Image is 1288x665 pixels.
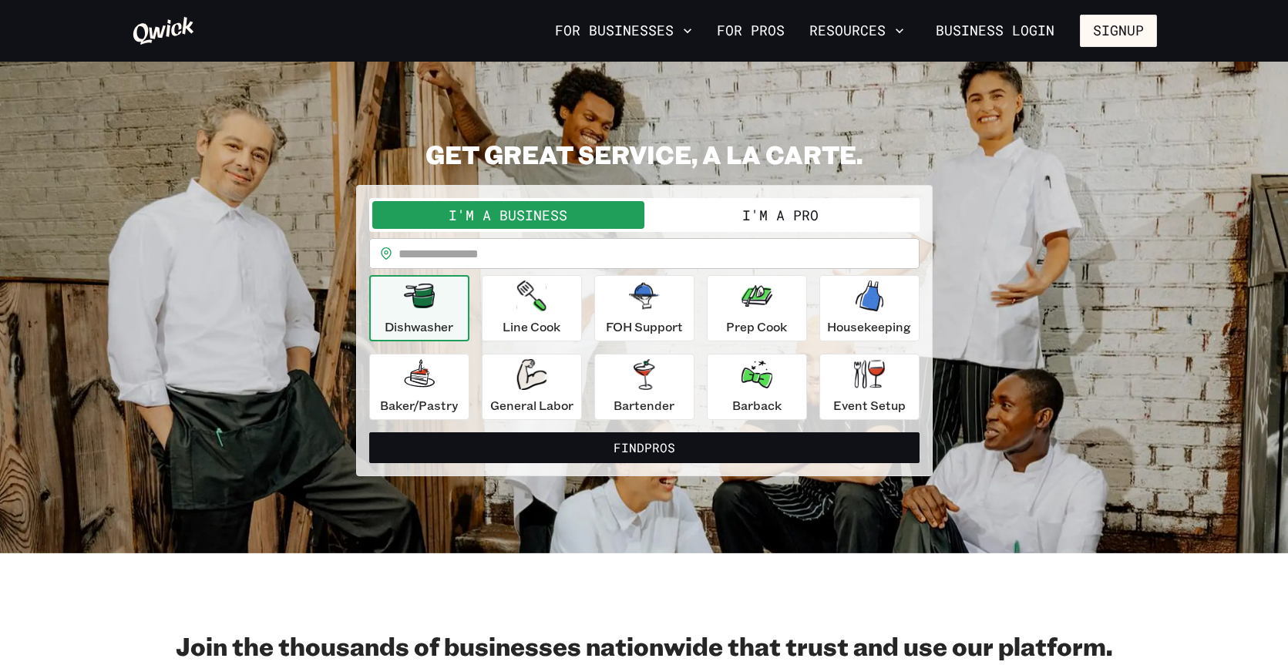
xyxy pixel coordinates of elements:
button: I'm a Pro [644,201,916,229]
a: For Pros [711,18,791,44]
p: FOH Support [606,317,683,336]
p: Event Setup [833,396,906,415]
p: Dishwasher [385,317,453,336]
button: Bartender [594,354,694,420]
p: Housekeeping [827,317,911,336]
p: Baker/Pastry [380,396,458,415]
button: Baker/Pastry [369,354,469,420]
p: General Labor [490,396,573,415]
button: Housekeeping [819,275,920,341]
button: FindPros [369,432,920,463]
p: Bartender [614,396,674,415]
p: Line Cook [503,317,560,336]
button: General Labor [482,354,582,420]
h2: GET GREAT SERVICE, A LA CARTE. [356,139,933,170]
button: Line Cook [482,275,582,341]
button: Signup [1080,15,1157,47]
p: Prep Cook [726,317,787,336]
button: For Businesses [549,18,698,44]
button: Resources [803,18,910,44]
button: Dishwasher [369,275,469,341]
button: FOH Support [594,275,694,341]
button: Event Setup [819,354,920,420]
button: Barback [707,354,807,420]
a: Business Login [923,15,1068,47]
p: Barback [732,396,782,415]
button: Prep Cook [707,275,807,341]
h2: Join the thousands of businesses nationwide that trust and use our platform. [132,630,1157,661]
button: I'm a Business [372,201,644,229]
